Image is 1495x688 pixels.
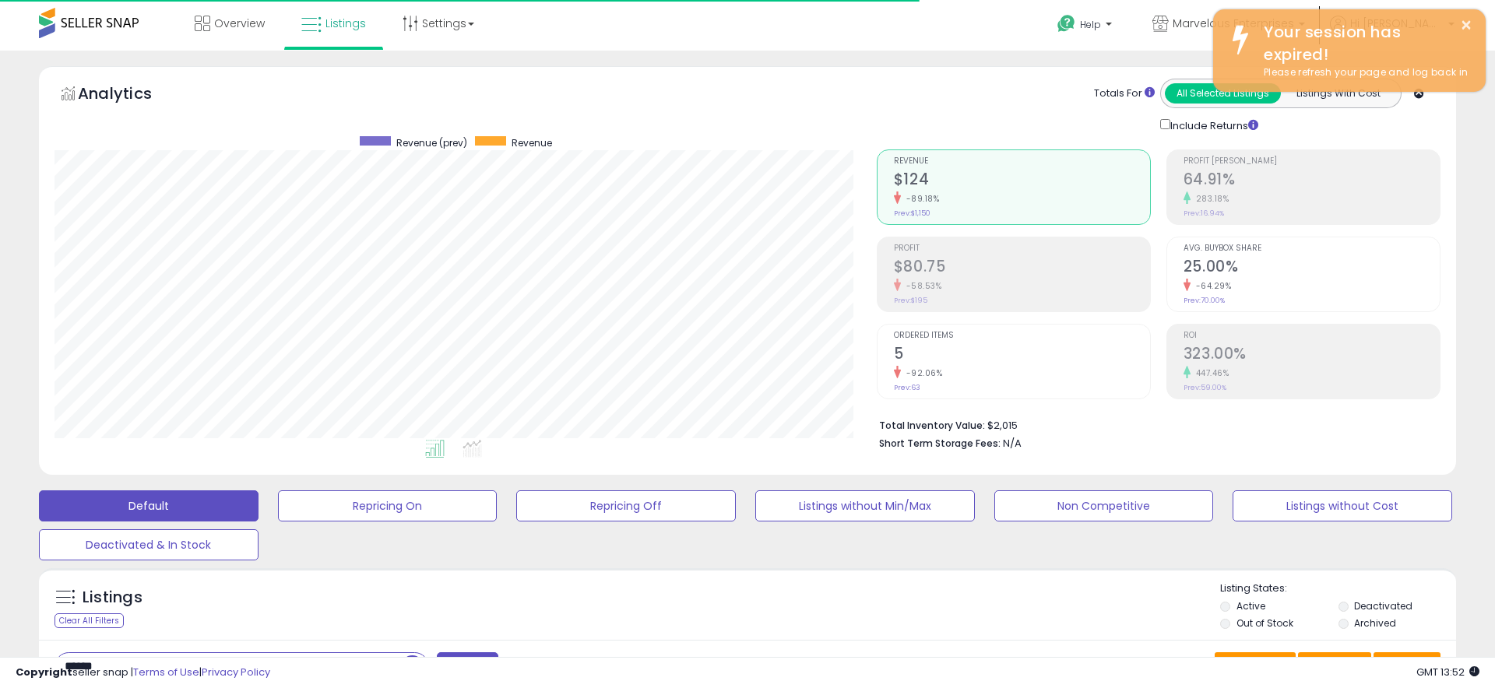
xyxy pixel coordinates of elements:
[894,258,1150,279] h2: $80.75
[1191,280,1232,292] small: -64.29%
[894,209,930,218] small: Prev: $1,150
[1460,16,1472,35] button: ×
[1184,157,1440,166] span: Profit [PERSON_NAME]
[894,332,1150,340] span: Ordered Items
[894,383,920,392] small: Prev: 63
[994,490,1214,521] button: Non Competitive
[1184,170,1440,191] h2: 64.91%
[78,82,182,108] h5: Analytics
[1252,65,1474,80] div: Please refresh your page and log back in
[1165,83,1281,104] button: All Selected Listings
[879,437,1001,450] b: Short Term Storage Fees:
[1236,599,1265,613] label: Active
[1191,193,1229,205] small: 283.18%
[1374,652,1440,679] button: Actions
[1184,332,1440,340] span: ROI
[1220,581,1455,596] p: Listing States:
[894,345,1150,366] h2: 5
[437,652,498,679] button: Filters
[894,296,927,305] small: Prev: $195
[16,665,72,679] strong: Copyright
[1354,599,1412,613] label: Deactivated
[1184,244,1440,253] span: Avg. Buybox Share
[1184,258,1440,279] h2: 25.00%
[1233,490,1452,521] button: Listings without Cost
[1094,86,1155,101] div: Totals For
[1184,383,1226,392] small: Prev: 59.00%
[901,280,942,292] small: -58.53%
[1184,296,1225,305] small: Prev: 70.00%
[1173,16,1294,31] span: Marvelous Enterprises
[894,170,1150,191] h2: $124
[1280,83,1396,104] button: Listings With Cost
[55,613,124,628] div: Clear All Filters
[879,415,1429,434] li: $2,015
[755,490,975,521] button: Listings without Min/Max
[1298,652,1371,679] button: Columns
[1252,21,1474,65] div: Your session has expired!
[1416,665,1479,679] span: 2025-08-10 13:52 GMT
[894,244,1150,253] span: Profit
[1045,2,1127,51] a: Help
[901,193,940,205] small: -89.18%
[516,490,736,521] button: Repricing Off
[214,16,265,31] span: Overview
[1184,209,1224,218] small: Prev: 16.94%
[1354,616,1396,630] label: Archived
[1080,18,1101,31] span: Help
[278,490,498,521] button: Repricing On
[901,367,943,379] small: -92.06%
[1215,652,1296,679] button: Save View
[1184,345,1440,366] h2: 323.00%
[1057,14,1076,33] i: Get Help
[894,157,1150,166] span: Revenue
[325,16,366,31] span: Listings
[512,136,552,149] span: Revenue
[1236,616,1293,630] label: Out of Stock
[1003,436,1022,451] span: N/A
[39,529,259,560] button: Deactivated & In Stock
[39,490,259,521] button: Default
[879,419,985,432] b: Total Inventory Value:
[396,136,467,149] span: Revenue (prev)
[83,587,142,609] h5: Listings
[16,665,270,680] div: seller snap | |
[1191,367,1229,379] small: 447.46%
[1149,116,1277,134] div: Include Returns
